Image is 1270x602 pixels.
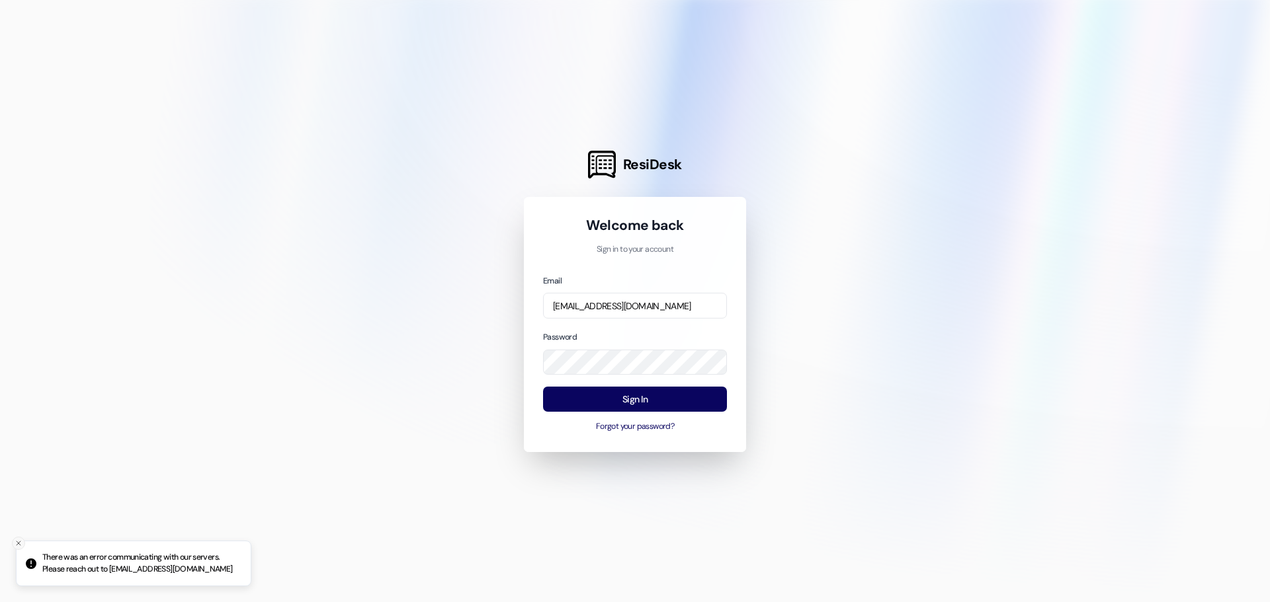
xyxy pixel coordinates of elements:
img: ResiDesk Logo [588,151,616,178]
p: There was an error communicating with our servers. Please reach out to [EMAIL_ADDRESS][DOMAIN_NAME] [42,552,240,575]
button: Sign In [543,387,727,412]
label: Email [543,276,562,286]
label: Password [543,332,577,342]
input: name@example.com [543,293,727,319]
span: ResiDesk [623,155,682,174]
button: Forgot your password? [543,421,727,433]
h1: Welcome back [543,216,727,235]
p: Sign in to your account [543,244,727,256]
button: Close toast [12,537,25,550]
